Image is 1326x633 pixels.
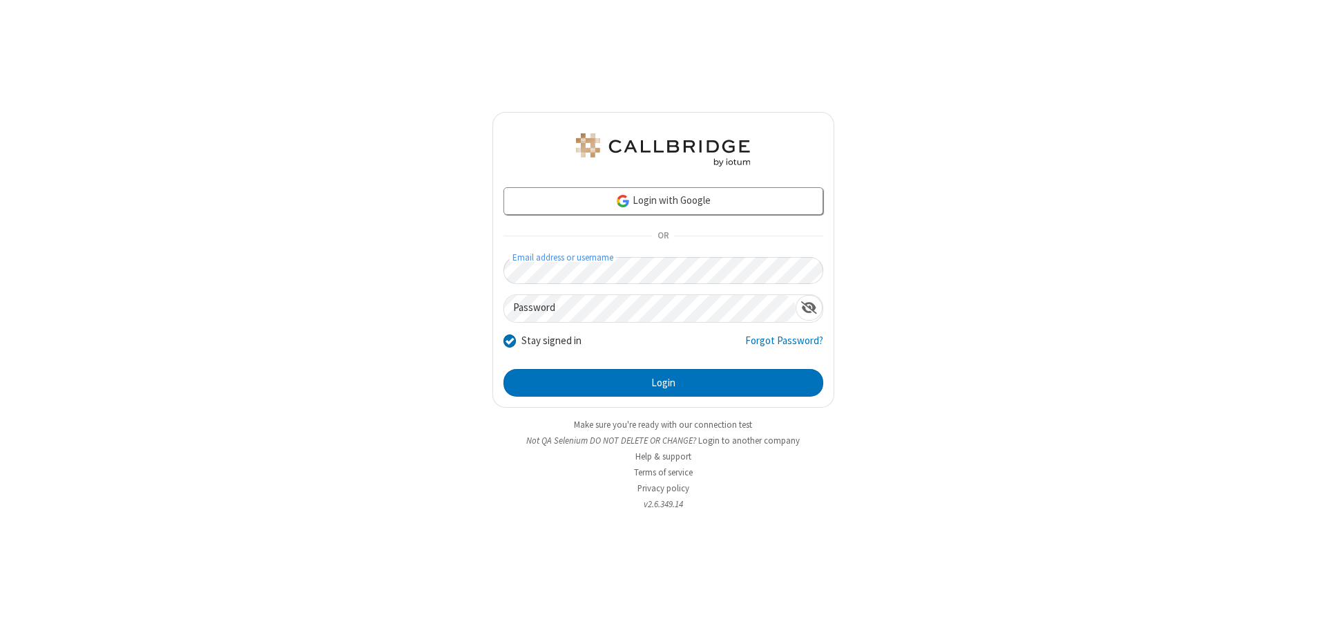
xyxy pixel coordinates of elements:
a: Privacy policy [637,482,689,494]
span: OR [652,227,674,246]
a: Terms of service [634,466,693,478]
input: Password [504,295,796,322]
button: Login [503,369,823,397]
a: Help & support [635,451,691,462]
img: QA Selenium DO NOT DELETE OR CHANGE [573,133,753,167]
iframe: Chat [1291,597,1316,623]
li: Not QA Selenium DO NOT DELETE OR CHANGE? [492,434,834,447]
img: google-icon.png [615,193,631,209]
label: Stay signed in [521,333,582,349]
input: Email address or username [503,257,823,284]
div: Show password [796,295,823,321]
li: v2.6.349.14 [492,498,834,511]
a: Forgot Password? [745,333,823,359]
a: Login with Google [503,187,823,215]
a: Make sure you're ready with our connection test [574,419,752,431]
button: Login to another company [698,434,800,447]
